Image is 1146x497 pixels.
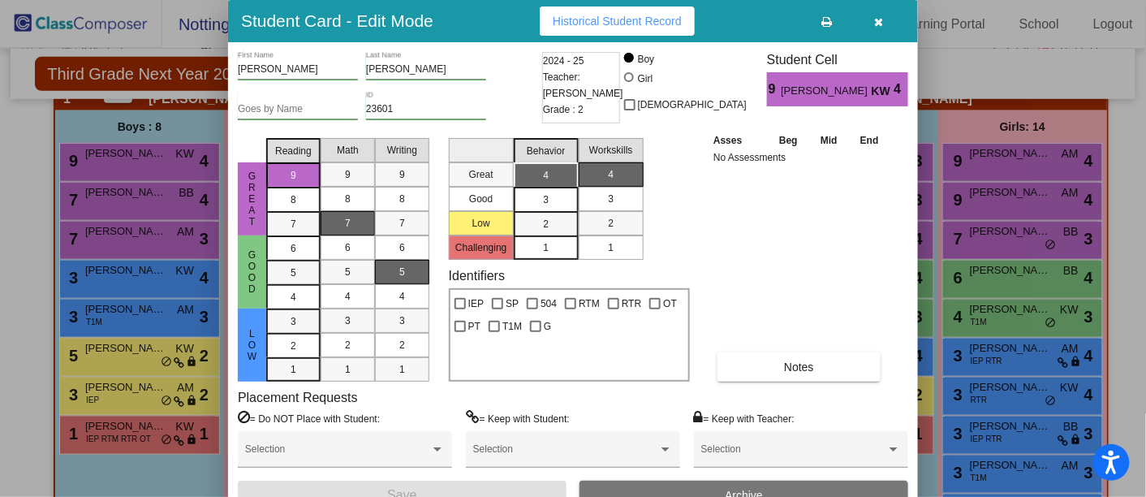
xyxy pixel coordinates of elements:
span: 3 [345,313,351,328]
span: 8 [291,192,296,207]
span: Workskills [589,143,633,158]
input: Enter ID [366,104,486,115]
button: Notes [717,352,881,382]
th: Mid [809,132,848,149]
input: goes by name [238,104,358,115]
span: Math [337,143,359,158]
th: End [849,132,891,149]
span: Historical Student Record [553,15,682,28]
span: 2 [399,338,405,352]
span: Great [245,171,260,227]
span: 8 [399,192,405,206]
span: 6 [345,240,351,255]
span: [PERSON_NAME] [781,83,871,100]
label: = Keep with Student: [466,410,570,426]
span: 1 [399,362,405,377]
div: Girl [637,71,653,86]
span: RTM [579,294,600,313]
span: 3 [543,192,549,207]
button: Historical Student Record [540,6,695,36]
label: = Keep with Teacher: [694,410,795,426]
span: 5 [345,265,351,279]
span: 4 [399,289,405,304]
span: Teacher: [PERSON_NAME] [543,69,623,102]
span: 3 [399,313,405,328]
span: 1 [608,240,614,255]
span: 7 [291,217,296,231]
span: 7 [399,216,405,231]
span: 5 [291,266,296,280]
span: 4 [543,168,549,183]
span: 6 [399,240,405,255]
span: 2024 - 25 [543,53,584,69]
span: 3 [291,314,296,329]
span: 3 [608,192,614,206]
span: 9 [345,167,351,182]
span: T1M [502,317,522,336]
span: Notes [784,361,814,374]
h3: Student Cell [767,52,908,67]
span: SP [506,294,519,313]
span: 9 [399,167,405,182]
span: Grade : 2 [543,102,584,118]
span: 6 [291,241,296,256]
span: 7 [345,216,351,231]
span: 5 [399,265,405,279]
th: Beg [768,132,810,149]
span: Reading [275,144,312,158]
span: 2 [291,339,296,353]
label: Identifiers [449,268,505,283]
span: RTR [622,294,641,313]
label: = Do NOT Place with Student: [238,410,380,426]
span: Good [245,249,260,295]
span: 4 [291,290,296,305]
span: Low [245,328,260,362]
span: [DEMOGRAPHIC_DATA] [638,95,747,115]
h3: Student Card - Edit Mode [241,11,433,31]
span: 2 [543,217,549,231]
span: 4 [608,167,614,182]
span: G [544,317,551,336]
span: IEP [468,294,484,313]
span: Behavior [527,144,565,158]
span: Writing [387,143,417,158]
span: 1 [291,362,296,377]
td: No Assessments [709,149,890,166]
span: 4 [894,80,908,99]
span: 2 [345,338,351,352]
span: 1 [345,362,351,377]
span: OT [663,294,677,313]
th: Asses [709,132,768,149]
div: Boy [637,52,655,67]
span: 4 [345,289,351,304]
span: 1 [543,240,549,255]
span: 8 [345,192,351,206]
span: 9 [767,80,781,99]
span: 504 [541,294,557,313]
span: KW [872,83,894,100]
span: PT [468,317,480,336]
span: 2 [608,216,614,231]
label: Placement Requests [238,390,358,405]
span: 9 [291,168,296,183]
